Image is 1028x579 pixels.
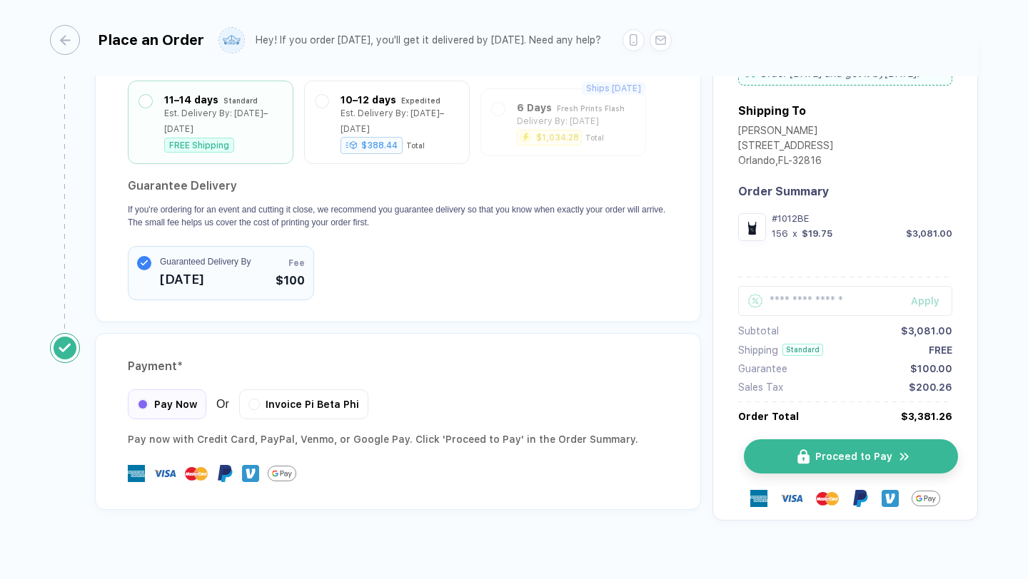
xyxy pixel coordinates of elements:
[738,411,799,422] div: Order Total
[782,344,823,356] div: Standard
[816,487,839,510] img: master-card
[929,344,952,356] div: FREE
[268,459,296,488] img: GPay
[160,268,251,291] span: [DATE]
[185,462,208,485] img: master-card
[901,325,952,337] div: $3,081.00
[128,203,668,229] p: If you're ordering for an event and cutting it close, we recommend you guarantee delivery so that...
[316,92,458,153] div: 10–12 days ExpeditedEst. Delivery By: [DATE]–[DATE]$388.44Total
[797,449,810,464] img: icon
[256,34,601,46] div: Hey! If you order [DATE], you'll get it delivered by [DATE]. Need any help?
[910,363,952,374] div: $100.00
[780,487,803,510] img: visa
[406,141,425,150] div: Total
[239,389,368,419] div: Invoice Pi Beta Phi
[738,344,778,356] div: Shipping
[906,228,952,239] div: $3,081.00
[128,175,668,198] h2: Guarantee Delivery
[738,325,779,337] div: Subtotal
[738,125,833,140] div: [PERSON_NAME]
[341,92,396,108] div: 10–12 days
[216,465,233,482] img: Paypal
[154,399,197,410] span: Pay Now
[791,228,799,239] div: x
[98,31,204,48] div: Place an Order
[160,255,251,268] span: Guaranteed Delivery By
[341,137,403,154] div: $388.44
[164,92,218,108] div: 11–14 days
[341,106,458,137] div: Est. Delivery By: [DATE]–[DATE]
[401,93,440,108] div: Expedited
[909,381,952,393] div: $200.26
[901,411,952,422] div: $3,381.26
[898,450,911,463] img: icon
[276,272,305,289] span: $100
[242,465,259,482] img: Venmo
[266,399,359,410] span: Invoice Pi Beta Phi
[742,217,762,237] img: 734ef7c0-6c69-4f11-9c20-7bc9e669dbee_nt_front_1757440223330.jpg
[128,355,668,378] div: Payment
[911,295,952,307] div: Apply
[219,28,244,53] img: user profile
[128,465,145,482] img: express
[153,462,176,485] img: visa
[738,140,833,155] div: [STREET_ADDRESS]
[128,431,668,448] div: Pay now with Credit Card, PayPal , Venmo , or Google Pay. Click 'Proceed to Pay' in the Order Sum...
[164,138,234,153] div: FREE Shipping
[815,451,892,462] span: Proceed to Pay
[738,155,833,170] div: Orlando , FL - 32816
[750,490,767,507] img: express
[738,185,952,198] div: Order Summary
[912,484,940,513] img: GPay
[128,246,314,300] button: Guaranteed Delivery By[DATE]Fee$100
[139,92,282,153] div: 11–14 days StandardEst. Delivery By: [DATE]–[DATE]FREE Shipping
[882,490,899,507] img: Venmo
[772,213,952,224] div: #1012BE
[164,106,282,137] div: Est. Delivery By: [DATE]–[DATE]
[223,93,258,108] div: Standard
[738,363,787,374] div: Guarantee
[772,228,788,239] div: 156
[738,104,806,118] div: Shipping To
[893,286,952,316] button: Apply
[852,490,869,507] img: Paypal
[744,439,958,473] button: iconProceed to Payicon
[738,381,783,393] div: Sales Tax
[128,389,368,419] div: Or
[802,228,832,239] div: $19.75
[128,389,206,419] div: Pay Now
[288,257,305,270] span: Fee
